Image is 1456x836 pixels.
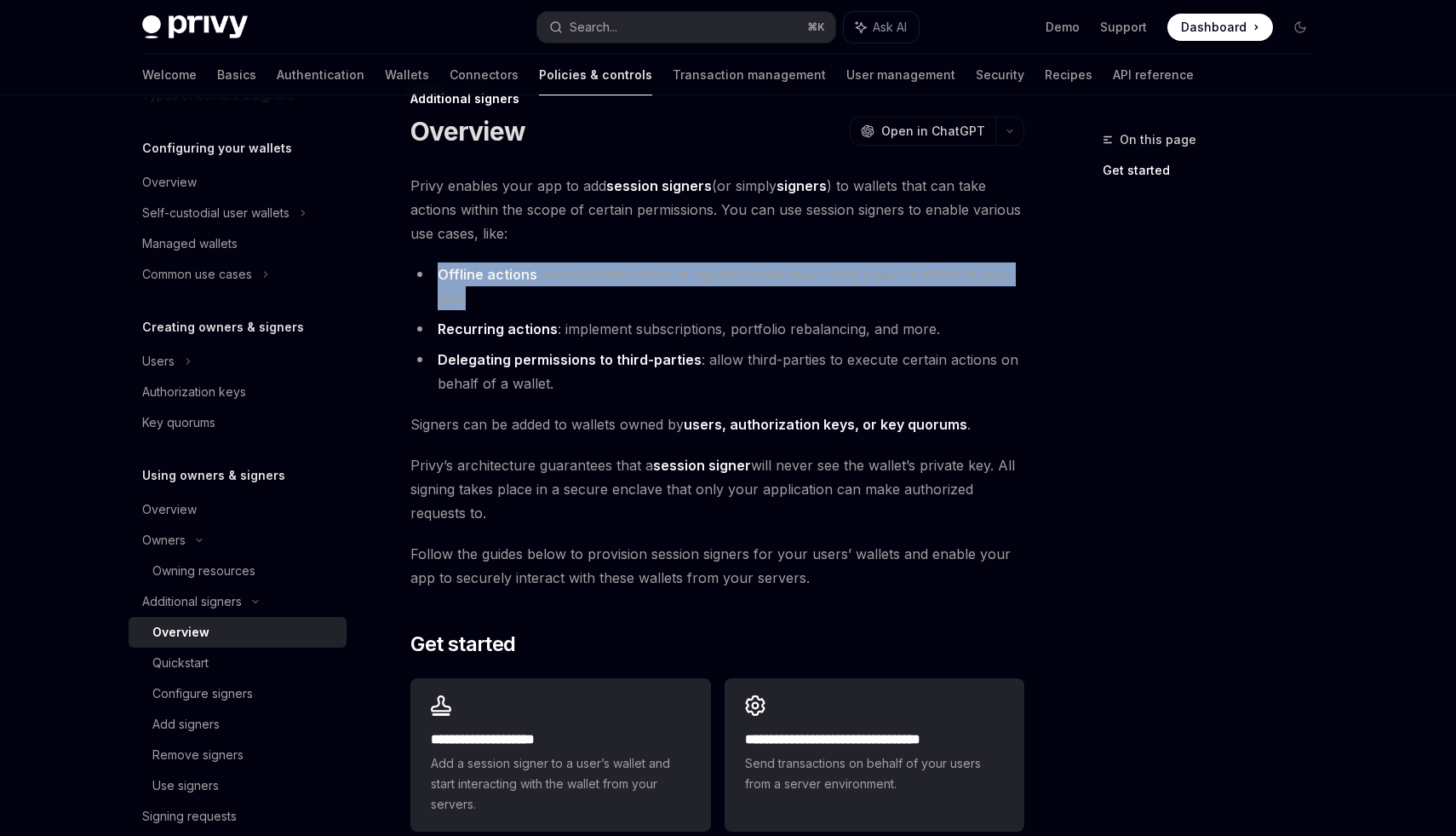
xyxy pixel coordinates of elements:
[142,351,175,372] div: Users
[539,55,652,95] a: Policies & controls
[129,740,347,770] a: Remove signers
[450,55,519,95] a: Connectors
[873,19,907,36] span: Ask AI
[152,775,219,796] div: Use signers
[217,55,256,95] a: Basics
[152,714,220,735] div: Add signers
[431,753,690,815] span: Add a session signer to a user’s wallet and start interacting with the wallet from your servers.
[142,172,197,193] div: Overview
[129,228,347,259] a: Managed wallets
[410,317,1024,341] li: : implement subscriptions, portfolio rebalancing, and more.
[129,709,347,740] a: Add signers
[438,320,558,337] strong: Recurring actions
[410,678,710,832] a: **** **** **** *****Add a session signer to a user’s wallet and start interacting with the wallet...
[777,177,827,194] strong: signers
[142,55,197,95] a: Welcome
[438,351,702,368] strong: Delegating permissions to third-parties
[844,12,919,43] button: Ask AI
[142,499,197,520] div: Overview
[1113,55,1194,95] a: API reference
[152,622,209,643] div: Overview
[142,15,248,39] img: dark logo
[129,377,347,407] a: Authorization keys
[142,138,292,159] h5: Configuring your wallets
[410,90,1024,107] div: Additional signers
[129,407,347,438] a: Key quorums
[1167,14,1273,41] a: Dashboard
[745,753,1004,794] span: Send transactions on behalf of your users from a server environment.
[152,561,255,581] div: Owning resources
[570,17,617,37] div: Search...
[410,262,1024,310] li: : execute limit orders or agentic trades even while a user is offline in your app.
[684,416,967,434] a: users, authorization keys, or key quorums
[142,412,215,433] div: Key quorums
[410,116,525,147] h1: Overview
[129,167,347,198] a: Overview
[129,770,347,801] a: Use signers
[537,12,835,43] button: Search...⌘K
[152,683,253,704] div: Configure signers
[653,457,751,474] strong: session signer
[410,631,515,658] span: Get started
[846,55,955,95] a: User management
[142,530,186,551] div: Owners
[1287,14,1314,41] button: Toggle dark mode
[142,203,289,223] div: Self-custodial user wallets
[1045,55,1092,95] a: Recipes
[881,123,985,140] span: Open in ChatGPT
[142,264,252,285] div: Common use cases
[807,20,825,34] span: ⌘ K
[129,648,347,678] a: Quickstart
[142,382,246,402] div: Authorization keys
[142,591,242,612] div: Additional signers
[129,801,347,832] a: Signing requests
[1103,157,1327,184] a: Get started
[410,348,1024,395] li: : allow third-parties to execute certain actions on behalf of a wallet.
[152,653,209,673] div: Quickstart
[142,317,304,337] h5: Creating owners & signers
[410,412,1024,436] span: Signers can be added to wallets owned by .
[129,678,347,709] a: Configure signers
[142,806,237,827] div: Signing requests
[1046,19,1080,36] a: Demo
[410,542,1024,590] span: Follow the guides below to provision session signers for your users’ wallets and enable your app ...
[142,465,285,486] h5: Using owners & signers
[142,234,238,254] div: Managed wallets
[1181,19,1247,36] span: Dashboard
[410,174,1024,245] span: Privy enables your app to add (or simply ) to wallets that can take actions within the scope of c...
[129,556,347,586] a: Owning resources
[277,55,364,95] a: Authentication
[152,745,244,765] div: Remove signers
[129,494,347,525] a: Overview
[850,117,995,146] button: Open in ChatGPT
[410,453,1024,525] span: Privy’s architecture guarantees that a will never see the wallet’s private key. All signing takes...
[1100,19,1147,36] a: Support
[673,55,826,95] a: Transaction management
[385,55,429,95] a: Wallets
[438,266,537,283] strong: Offline actions
[129,617,347,648] a: Overview
[606,177,712,194] strong: session signers
[976,55,1024,95] a: Security
[1120,130,1196,150] span: On this page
